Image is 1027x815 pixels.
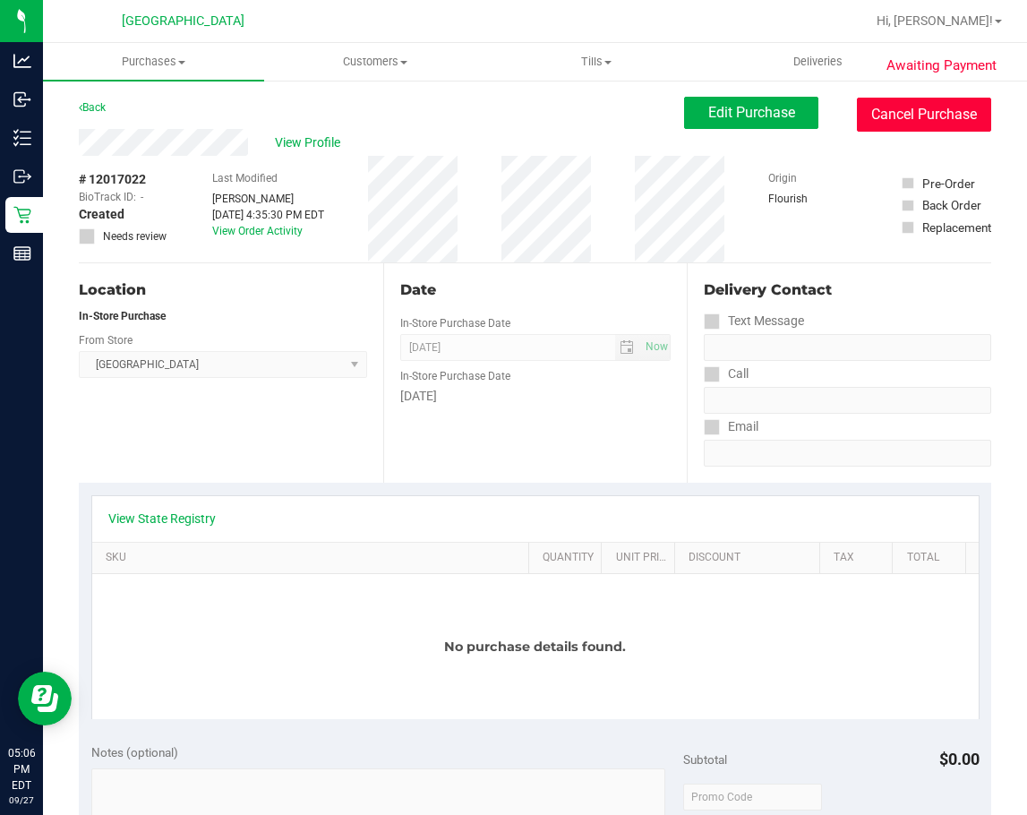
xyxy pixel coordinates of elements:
[616,551,668,565] a: Unit Price
[704,361,749,387] label: Call
[79,310,166,322] strong: In-Store Purchase
[212,191,324,207] div: [PERSON_NAME]
[43,43,264,81] a: Purchases
[92,574,979,719] div: No purchase details found.
[212,225,303,237] a: View Order Activity
[18,672,72,725] iframe: Resource center
[907,551,959,565] a: Total
[108,510,216,528] a: View State Registry
[13,90,31,108] inline-svg: Inbound
[43,54,264,70] span: Purchases
[212,207,324,223] div: [DATE] 4:35:30 PM EDT
[79,170,146,189] span: # 12017022
[103,228,167,244] span: Needs review
[683,752,727,767] span: Subtotal
[8,794,35,807] p: 09/27
[768,170,797,186] label: Origin
[689,551,813,565] a: Discount
[704,387,991,414] input: Format: (999) 999-9999
[683,784,822,811] input: Promo Code
[708,104,795,121] span: Edit Purchase
[265,54,484,70] span: Customers
[79,189,136,205] span: BioTrack ID:
[122,13,244,29] span: [GEOGRAPHIC_DATA]
[769,54,867,70] span: Deliveries
[922,175,975,193] div: Pre-Order
[707,43,929,81] a: Deliveries
[834,551,886,565] a: Tax
[13,167,31,185] inline-svg: Outbound
[486,43,707,81] a: Tills
[877,13,993,28] span: Hi, [PERSON_NAME]!
[8,745,35,794] p: 05:06 PM EDT
[922,219,991,236] div: Replacement
[275,133,347,152] span: View Profile
[939,750,980,768] span: $0.00
[684,97,818,129] button: Edit Purchase
[857,98,991,132] button: Cancel Purchase
[704,334,991,361] input: Format: (999) 999-9999
[106,551,522,565] a: SKU
[13,206,31,224] inline-svg: Retail
[400,368,510,384] label: In-Store Purchase Date
[886,56,997,76] span: Awaiting Payment
[400,279,672,301] div: Date
[141,189,143,205] span: -
[79,101,106,114] a: Back
[543,551,595,565] a: Quantity
[922,196,981,214] div: Back Order
[212,170,278,186] label: Last Modified
[704,279,991,301] div: Delivery Contact
[400,387,672,406] div: [DATE]
[13,244,31,262] inline-svg: Reports
[487,54,706,70] span: Tills
[79,279,367,301] div: Location
[79,332,133,348] label: From Store
[704,308,804,334] label: Text Message
[704,414,758,440] label: Email
[91,745,178,759] span: Notes (optional)
[79,205,124,224] span: Created
[13,129,31,147] inline-svg: Inventory
[400,315,510,331] label: In-Store Purchase Date
[264,43,485,81] a: Customers
[13,52,31,70] inline-svg: Analytics
[768,191,858,207] div: Flourish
